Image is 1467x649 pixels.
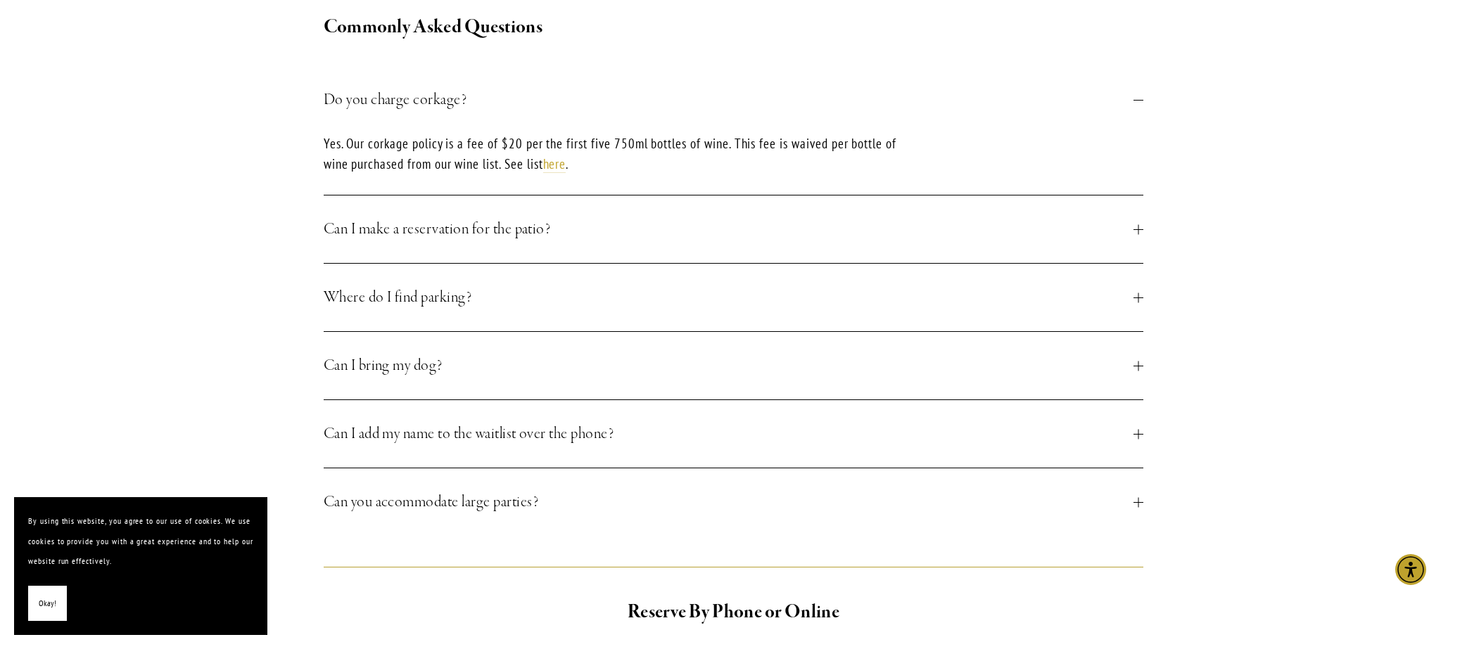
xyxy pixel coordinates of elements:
h2: Commonly Asked Questions [324,13,1144,42]
div: Do you charge corkage? [324,134,1144,195]
span: Where do I find parking? [324,285,1134,310]
span: Can I bring my dog? [324,353,1134,378]
span: Can I make a reservation for the patio? [324,217,1134,242]
a: here [543,155,566,174]
button: Can I bring my dog? [324,332,1144,399]
span: Can you accommodate large parties? [324,489,1134,515]
h2: Reserve By Phone or Online [447,598,1020,627]
div: Accessibility Menu [1395,554,1426,585]
section: Cookie banner [14,497,267,635]
button: Can I make a reservation for the patio? [324,195,1144,263]
span: Do you charge corkage? [324,87,1134,113]
button: Can you accommodate large parties? [324,468,1144,536]
button: Can I add my name to the waitlist over the phone? [324,400,1144,468]
button: Where do I find parking? [324,264,1144,331]
span: Okay! [39,593,56,614]
button: Do you charge corkage? [324,66,1144,134]
button: Okay! [28,586,67,622]
p: Yes. Our corkage policy is a fee of $20 per the first five 750ml bottles of wine. This fee is wai... [324,134,898,174]
p: By using this website, you agree to our use of cookies. We use cookies to provide you with a grea... [28,511,253,572]
span: Can I add my name to the waitlist over the phone? [324,421,1134,446]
